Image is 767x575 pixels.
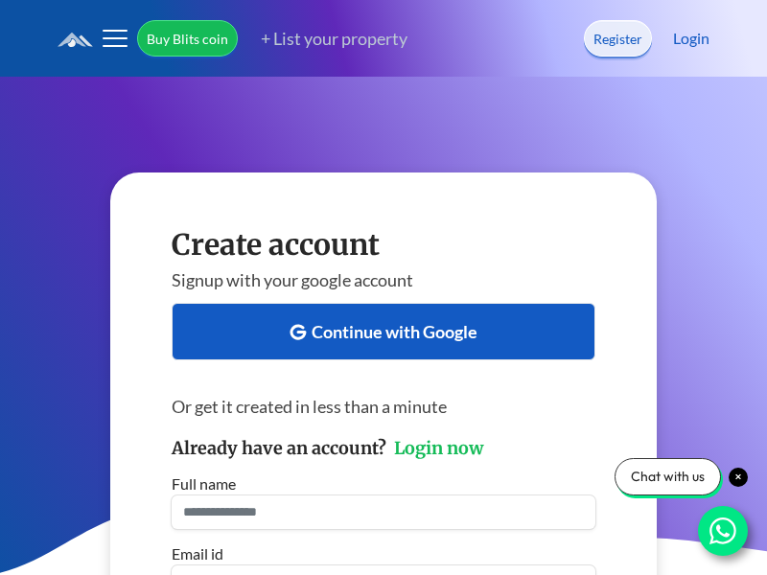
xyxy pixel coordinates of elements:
img: logo.6a08bd47fd1234313fe35534c588d03a.svg [58,32,206,48]
p: Or get it created in less than a minute [172,394,447,420]
h1: Create account [172,226,380,263]
label: Full name [172,474,595,493]
label: Email id [172,544,595,563]
a: Register [584,20,652,57]
div: Chat with us [615,458,721,495]
h3: Already have an account? [172,438,483,459]
a: + List your property [238,26,407,52]
a: Login now [394,438,483,459]
button: Toggle navigation [101,24,129,53]
a: Login [673,27,709,50]
p: Signup with your google account [172,267,413,293]
button: Continue with Google [172,303,595,360]
a: Buy Blits coin [137,20,238,57]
